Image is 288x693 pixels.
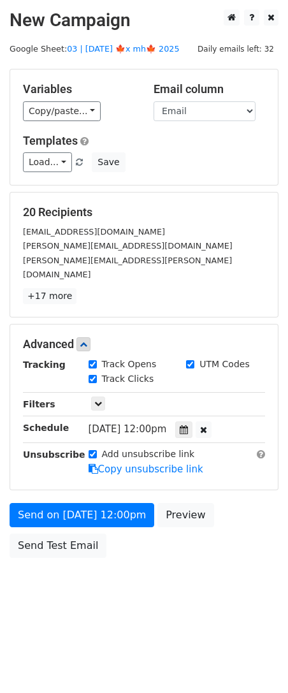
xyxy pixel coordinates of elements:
strong: Schedule [23,423,69,433]
a: Daily emails left: 32 [193,44,278,54]
span: [DATE] 12:00pm [89,423,167,435]
h5: Variables [23,82,134,96]
a: Preview [157,503,213,527]
h5: 20 Recipients [23,205,265,219]
label: Track Clicks [102,372,154,386]
strong: Tracking [23,360,66,370]
label: Track Opens [102,358,157,371]
a: 03 | [DATE] 🍁x mh🍁 2025 [67,44,179,54]
small: Google Sheet: [10,44,180,54]
a: Load... [23,152,72,172]
a: Send Test Email [10,534,106,558]
a: Copy/paste... [23,101,101,121]
a: Send on [DATE] 12:00pm [10,503,154,527]
label: Add unsubscribe link [102,448,195,461]
strong: Filters [23,399,55,409]
iframe: Chat Widget [224,632,288,693]
h2: New Campaign [10,10,278,31]
h5: Advanced [23,337,265,351]
a: +17 more [23,288,76,304]
small: [PERSON_NAME][EMAIL_ADDRESS][PERSON_NAME][DOMAIN_NAME] [23,256,232,280]
span: Daily emails left: 32 [193,42,278,56]
a: Copy unsubscribe link [89,463,203,475]
small: [PERSON_NAME][EMAIL_ADDRESS][DOMAIN_NAME] [23,241,233,251]
h5: Email column [154,82,265,96]
small: [EMAIL_ADDRESS][DOMAIN_NAME] [23,227,165,237]
label: UTM Codes [199,358,249,371]
a: Templates [23,134,78,147]
strong: Unsubscribe [23,449,85,460]
button: Save [92,152,125,172]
